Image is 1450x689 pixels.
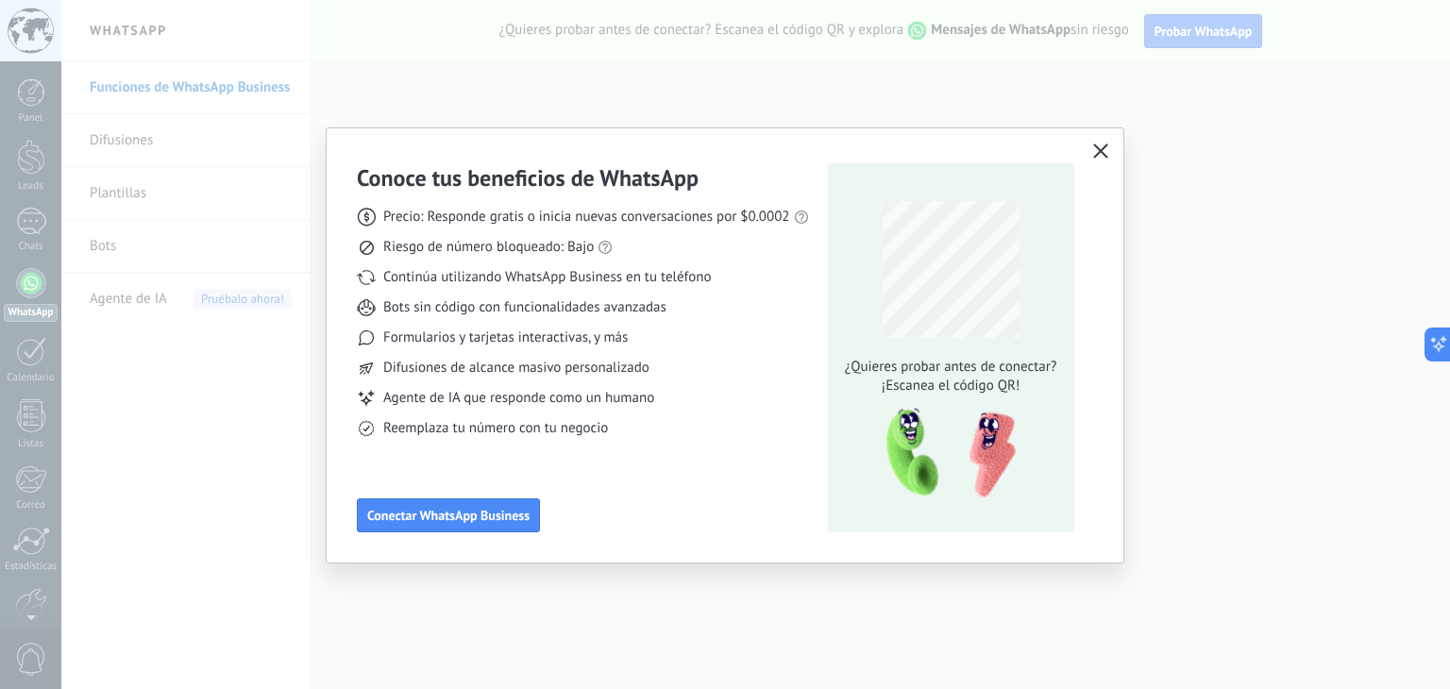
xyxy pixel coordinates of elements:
[383,359,649,378] span: Difusiones de alcance masivo personalizado
[383,328,628,347] span: Formularios y tarjetas interactivas, y más
[383,419,608,438] span: Reemplaza tu número con tu negocio
[870,403,1020,504] img: qr-pic-1x.png
[839,358,1062,377] span: ¿Quieres probar antes de conectar?
[839,377,1062,395] span: ¡Escanea el código QR!
[383,389,654,408] span: Agente de IA que responde como un humano
[383,238,594,257] span: Riesgo de número bloqueado: Bajo
[367,509,530,522] span: Conectar WhatsApp Business
[383,268,711,287] span: Continúa utilizando WhatsApp Business en tu teléfono
[383,298,666,317] span: Bots sin código con funcionalidades avanzadas
[357,498,540,532] button: Conectar WhatsApp Business
[383,208,790,227] span: Precio: Responde gratis o inicia nuevas conversaciones por $0.0002
[357,163,699,193] h3: Conoce tus beneficios de WhatsApp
